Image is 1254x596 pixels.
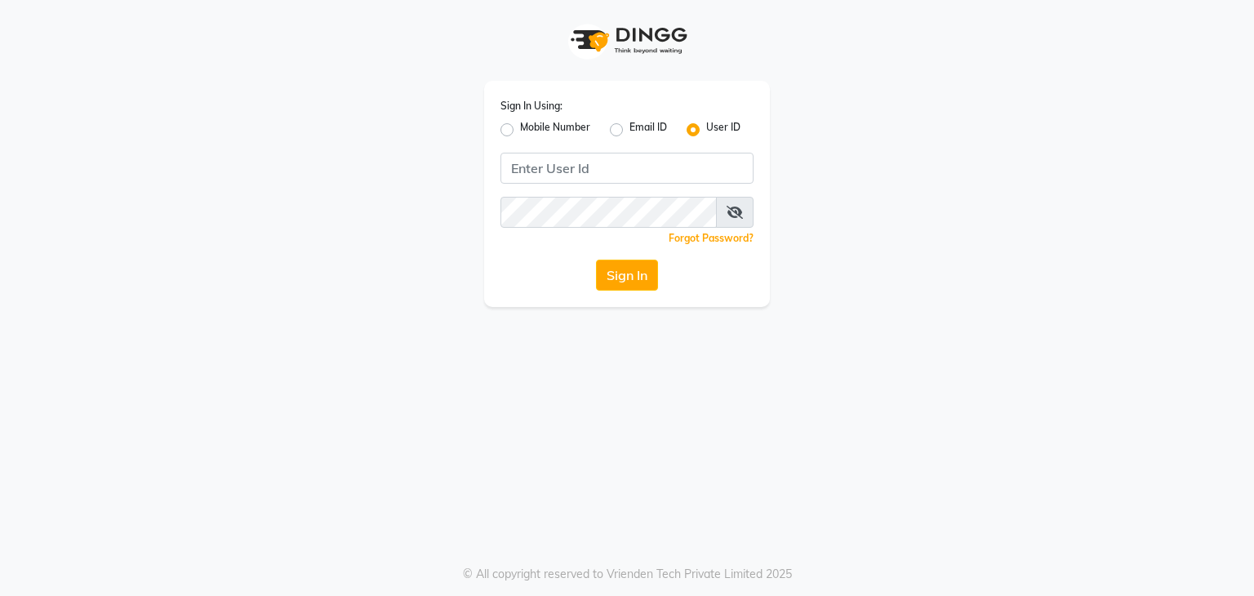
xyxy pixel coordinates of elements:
[596,260,658,291] button: Sign In
[629,120,667,140] label: Email ID
[562,16,692,64] img: logo1.svg
[669,232,754,244] a: Forgot Password?
[706,120,740,140] label: User ID
[500,153,754,184] input: Username
[500,197,717,228] input: Username
[500,99,563,113] label: Sign In Using:
[520,120,590,140] label: Mobile Number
